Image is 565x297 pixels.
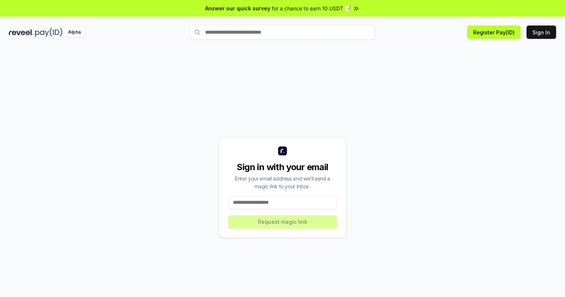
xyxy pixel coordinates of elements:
div: Sign in with your email [228,161,337,173]
button: Register Pay(ID) [467,26,521,39]
img: logo_small [278,146,287,155]
img: reveel_dark [9,28,34,37]
div: Enter your email address and we’ll send a magic link to your inbox. [228,175,337,190]
div: Alpha [64,28,85,37]
span: for a chance to earn 10 USDT 📝 [272,4,351,12]
button: Sign In [526,26,556,39]
img: pay_id [35,28,63,37]
span: Answer our quick survey [205,4,270,12]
